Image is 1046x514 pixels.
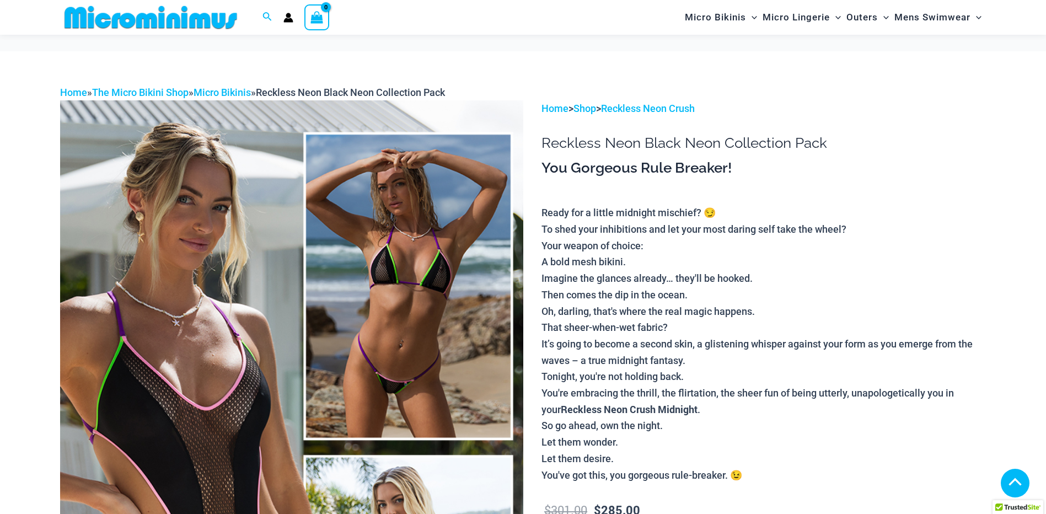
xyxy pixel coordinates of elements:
span: Micro Bikinis [685,3,746,31]
a: Mens SwimwearMenu ToggleMenu Toggle [892,3,984,31]
img: MM SHOP LOGO FLAT [60,5,242,30]
a: The Micro Bikini Shop [92,87,189,98]
a: OutersMenu ToggleMenu Toggle [844,3,892,31]
h3: You Gorgeous Rule Breaker! [541,159,986,178]
span: Menu Toggle [970,3,981,31]
a: Account icon link [283,13,293,23]
a: Micro Bikinis [194,87,251,98]
a: Home [60,87,87,98]
a: Micro LingerieMenu ToggleMenu Toggle [760,3,844,31]
a: View Shopping Cart, empty [304,4,330,30]
span: » » » [60,87,445,98]
a: Home [541,103,568,114]
nav: Site Navigation [680,2,986,33]
a: Micro BikinisMenu ToggleMenu Toggle [682,3,760,31]
span: Menu Toggle [878,3,889,31]
a: Shop [573,103,596,114]
p: Ready for a little midnight mischief? 😏 To shed your inhibitions and let your most daring self ta... [541,205,986,483]
span: Menu Toggle [830,3,841,31]
span: Mens Swimwear [894,3,970,31]
span: Menu Toggle [746,3,757,31]
p: > > [541,100,986,117]
a: Search icon link [262,10,272,24]
h1: Reckless Neon Black Neon Collection Pack [541,135,986,152]
span: Reckless Neon Black Neon Collection Pack [256,87,445,98]
a: Reckless Neon Crush [601,103,695,114]
b: Reckless Neon Crush Midnight [561,403,698,416]
span: Micro Lingerie [763,3,830,31]
span: Outers [846,3,878,31]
